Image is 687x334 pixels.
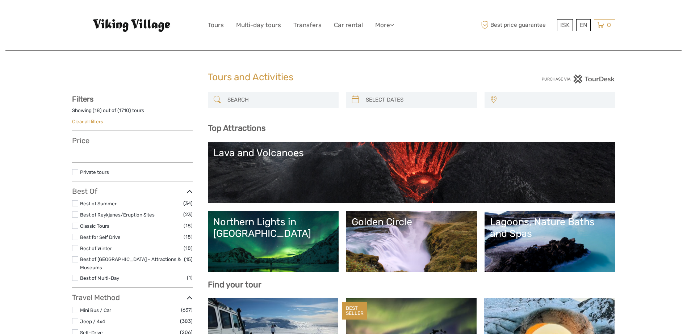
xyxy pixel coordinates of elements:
h3: Travel Method [72,293,193,302]
a: Jeep / 4x4 [80,318,105,324]
a: Mini Bus / Car [80,307,111,313]
b: Top Attractions [208,123,265,133]
input: SELECT DATES [363,94,473,106]
div: Showing ( ) out of ( ) tours [72,107,193,118]
h1: Tours and Activities [208,72,479,83]
div: EN [576,19,591,31]
a: Best of Multi-Day [80,275,119,281]
h3: Best Of [72,187,193,196]
span: Best price guarantee [479,19,555,31]
span: (23) [183,210,193,219]
span: (637) [181,306,193,314]
label: 18 [95,107,100,114]
a: Golden Circle [352,216,472,267]
div: Lava and Volcanoes [213,147,610,159]
label: 1710 [119,107,129,114]
div: Golden Circle [352,216,472,228]
span: (15) [184,255,193,264]
img: Viking Village - Hótel Víking [92,18,172,32]
div: BEST SELLER [342,302,367,320]
a: Lava and Volcanoes [213,147,610,198]
input: SEARCH [225,94,335,106]
a: Best of Winter [80,245,112,251]
a: Classic Tours [80,223,109,229]
div: Northern Lights in [GEOGRAPHIC_DATA] [213,216,333,240]
a: Multi-day tours [236,20,281,30]
span: (18) [184,233,193,241]
a: Tours [208,20,224,30]
img: PurchaseViaTourDesk.png [541,74,615,83]
span: (18) [184,244,193,252]
a: Transfers [293,20,322,30]
span: ISK [560,21,570,29]
a: Northern Lights in [GEOGRAPHIC_DATA] [213,216,333,267]
span: (34) [183,199,193,207]
a: Private tours [80,169,109,175]
b: Find your tour [208,280,261,290]
a: Clear all filters [72,119,103,124]
a: Best for Self Drive [80,234,121,240]
span: (18) [184,222,193,230]
a: Best of [GEOGRAPHIC_DATA] - Attractions & Museums [80,256,181,270]
a: Best of Summer [80,201,117,206]
div: Lagoons, Nature Baths and Spas [490,216,610,240]
a: Lagoons, Nature Baths and Spas [490,216,610,267]
span: 0 [606,21,612,29]
strong: Filters [72,95,93,103]
a: Best of Reykjanes/Eruption Sites [80,212,155,218]
span: (383) [180,317,193,325]
a: More [375,20,394,30]
a: Car rental [334,20,363,30]
h3: Price [72,136,193,145]
span: (1) [187,274,193,282]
